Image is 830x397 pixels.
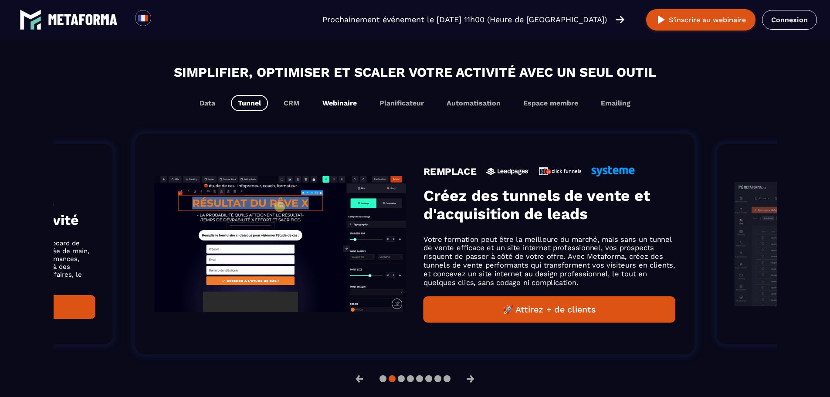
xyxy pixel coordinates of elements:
button: → [459,368,482,389]
img: gif [155,176,407,312]
button: 🚀 Attirez + de clients [423,296,675,323]
input: Search for option [159,14,165,25]
h2: Simplifier, optimiser et scaler votre activité avec un seul outil [62,62,768,82]
button: S’inscrire au webinaire [646,9,755,31]
button: Data [193,95,222,111]
div: Search for option [151,10,173,29]
section: Gallery [54,120,777,368]
button: ← [348,368,371,389]
img: icon [592,166,635,176]
img: logo [20,9,41,31]
button: Automatisation [440,95,508,111]
img: icon [486,168,529,175]
img: icon [539,167,582,175]
h4: REMPLACE [423,166,477,177]
button: CRM [277,95,307,111]
button: Webinaire [315,95,364,111]
a: Connexion [762,10,817,30]
button: Emailing [594,95,637,111]
img: logo [48,14,118,25]
button: Planificateur [373,95,431,111]
button: Tunnel [231,95,268,111]
p: Prochainement événement le [DATE] 11h00 (Heure de [GEOGRAPHIC_DATA]) [322,14,607,26]
img: play [656,14,667,25]
p: Votre formation peut être la meilleure du marché, mais sans un tunnel de vente efficace et un sit... [423,235,675,287]
img: arrow-right [616,15,624,24]
button: Espace membre [516,95,585,111]
img: fr [138,13,149,24]
h3: Créez des tunnels de vente et d'acquisition de leads [423,187,675,223]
